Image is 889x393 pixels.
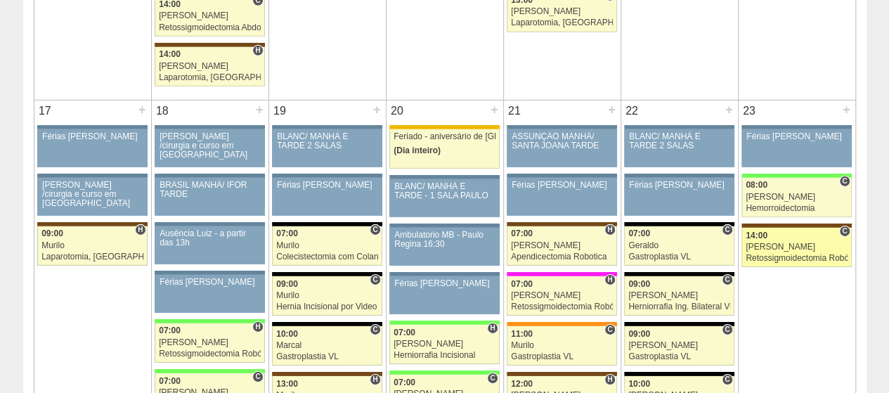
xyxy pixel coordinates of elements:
div: Murilo [511,341,613,350]
div: Key: Brasil [155,369,264,373]
div: BLANC/ MANHÃ E TARDE 2 SALAS [277,132,377,150]
span: 10:00 [276,329,298,339]
div: Key: Santa Joana [507,222,616,226]
div: Key: Brasil [155,319,264,323]
div: Key: Brasil [389,371,499,375]
span: Hospital [604,224,615,236]
span: 07:00 [276,228,298,238]
div: [PERSON_NAME] [746,193,848,202]
div: Gastroplastia VL [276,352,378,361]
span: 14:00 [159,49,181,59]
span: Consultório [839,226,850,237]
a: C 09:00 [PERSON_NAME] Gastroplastia VL [624,326,734,366]
span: Hospital [252,45,263,56]
div: [PERSON_NAME] [159,62,261,71]
div: Key: Blanc [624,222,734,226]
a: Férias [PERSON_NAME] [155,275,264,313]
div: Férias [PERSON_NAME] [746,132,847,141]
span: Consultório [722,324,732,335]
div: + [371,101,383,119]
div: Ausência Luiz - a partir das 13h [160,229,260,247]
div: Key: Brasil [741,174,851,178]
a: C 11:00 Murilo Gastroplastia VL [507,326,616,366]
div: [PERSON_NAME] [628,291,730,300]
div: Retossigmoidectomia Robótica [159,349,261,359]
span: 09:00 [41,228,63,238]
a: C 07:00 Geraldo Gastroplastia VL [624,226,734,266]
a: Férias [PERSON_NAME] [389,276,499,314]
div: Key: Aviso [507,125,616,129]
span: 07:00 [511,279,533,289]
div: Key: Blanc [624,372,734,376]
span: Hospital [487,323,498,334]
div: Key: São Luiz - SCS [507,322,616,326]
div: Laparotomia, [GEOGRAPHIC_DATA], Drenagem, Bridas VL [511,18,613,27]
div: Key: Aviso [741,125,851,129]
div: [PERSON_NAME] /cirurgia e curso em [GEOGRAPHIC_DATA] [160,132,260,160]
div: Key: Aviso [155,222,264,226]
div: Férias [PERSON_NAME] [629,181,729,190]
div: Key: Aviso [389,175,499,179]
span: Hospital [604,374,615,385]
a: Ausência Luiz - a partir das 13h [155,226,264,264]
span: 13:00 [276,379,298,389]
div: Key: Aviso [389,272,499,276]
a: C 09:00 [PERSON_NAME] Herniorrafia Ing. Bilateral VL [624,276,734,316]
div: Retossigmoidectomia Robótica [511,302,613,311]
a: BLANC/ MANHÃ E TARDE - 1 SALA PAULO [389,179,499,217]
div: Laparotomia, [GEOGRAPHIC_DATA], Drenagem, Bridas [41,252,143,262]
a: Férias [PERSON_NAME] [37,129,147,167]
div: + [136,101,148,119]
div: Retossigmoidectomia Abdominal VL [159,23,261,32]
div: + [606,101,618,119]
span: 11:00 [511,329,533,339]
div: [PERSON_NAME] [159,11,261,20]
div: Key: Aviso [155,271,264,275]
div: BRASIL MANHÃ/ IFOR TARDE [160,181,260,199]
a: Ambulatorio MB - Paulo Regina 16:30 [389,228,499,266]
a: H 09:00 Murilo Laparotomia, [GEOGRAPHIC_DATA], Drenagem, Bridas [37,226,147,266]
span: Consultório [370,324,380,335]
div: Herniorrafia Ing. Bilateral VL [628,302,730,311]
div: ASSUNÇÃO MANHÃ/ SANTA JOANA TARDE [512,132,612,150]
div: Key: Aviso [37,125,147,129]
a: BLANC/ MANHÃ E TARDE 2 SALAS [272,129,382,167]
div: BLANC/ MANHÃ E TARDE - 1 SALA PAULO [394,182,495,200]
div: Key: Blanc [272,322,382,326]
div: Geraldo [628,241,730,250]
a: C 08:00 [PERSON_NAME] Hemorroidectomia [741,178,851,217]
a: Férias [PERSON_NAME] [624,178,734,216]
span: 07:00 [159,326,181,335]
div: BLANC/ MANHÃ E TARDE 2 SALAS [629,132,729,150]
span: Consultório [839,176,850,187]
span: Consultório [370,224,380,236]
div: Key: Aviso [389,224,499,228]
div: [PERSON_NAME] [159,338,261,347]
span: Consultório [722,374,732,385]
div: + [488,101,500,119]
div: + [723,101,735,119]
div: Key: Santa Joana [155,43,264,47]
div: Herniorrafia Incisional [394,351,495,360]
div: Key: Aviso [37,174,147,178]
div: [PERSON_NAME] [746,243,848,252]
div: Gastroplastia VL [628,352,730,361]
span: 10:00 [628,379,650,389]
a: ASSUNÇÃO MANHÃ/ SANTA JOANA TARDE [507,129,616,167]
div: 22 [621,101,643,122]
span: 14:00 [746,231,767,240]
div: Hemorroidectomia [746,204,848,213]
div: Key: Blanc [272,222,382,226]
span: Consultório [252,371,263,382]
div: [PERSON_NAME] [511,241,613,250]
span: 08:00 [746,180,767,190]
a: C 09:00 Murilo Hernia Incisional por Video [272,276,382,316]
div: Gastroplastia VL [628,252,730,262]
div: 20 [387,101,408,122]
span: 07:00 [511,228,533,238]
div: Férias [PERSON_NAME] [277,181,377,190]
div: [PERSON_NAME] /cirurgia e curso em [GEOGRAPHIC_DATA] [42,181,143,209]
span: (Dia inteiro) [394,146,441,155]
a: BRASIL MANHÃ/ IFOR TARDE [155,178,264,216]
a: H 07:00 [PERSON_NAME] Herniorrafia Incisional [389,325,499,364]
